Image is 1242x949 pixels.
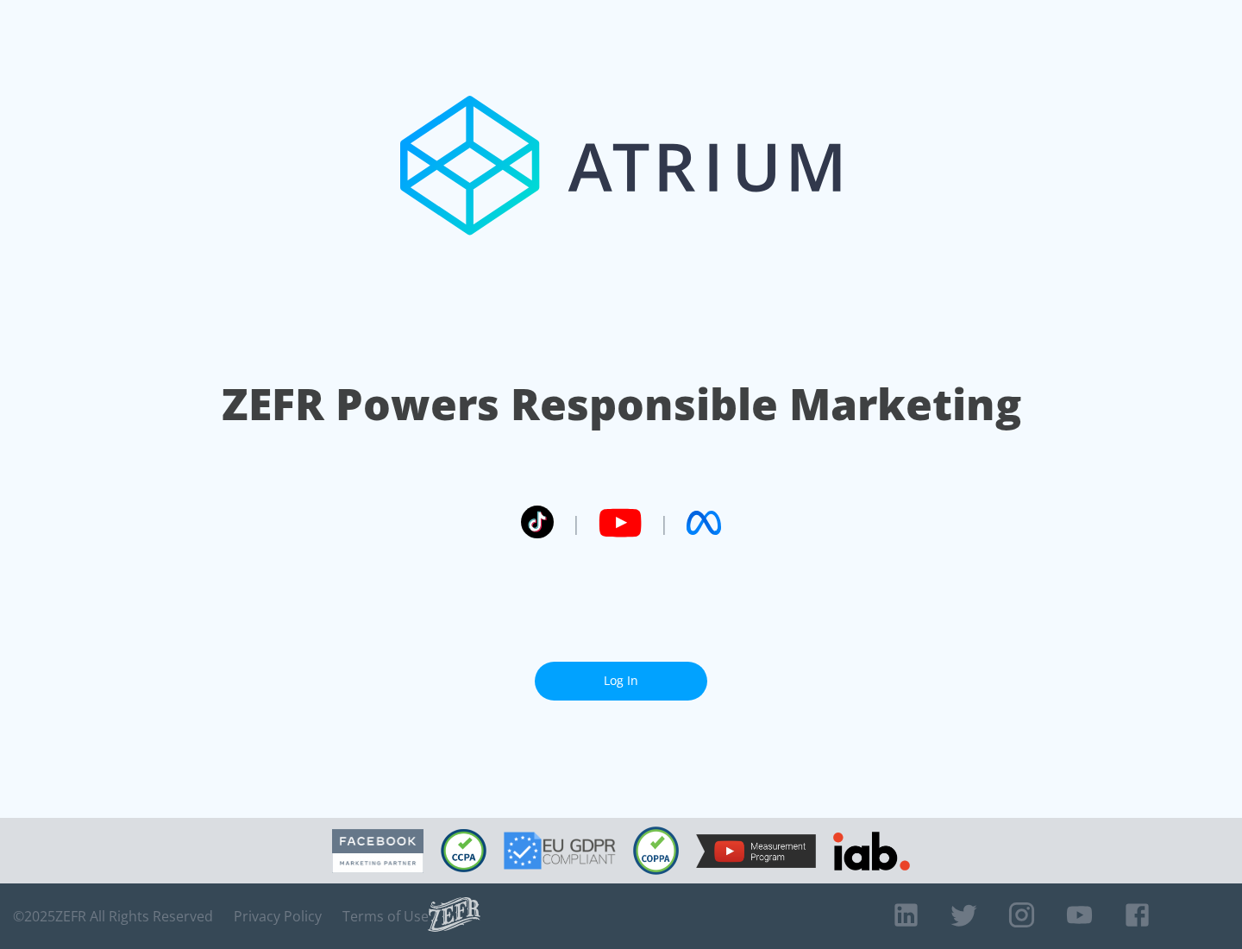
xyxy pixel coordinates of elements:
img: Facebook Marketing Partner [332,829,423,873]
img: IAB [833,832,910,870]
a: Privacy Policy [234,908,322,925]
img: YouTube Measurement Program [696,834,816,868]
span: | [571,510,581,536]
img: CCPA Compliant [441,829,486,872]
span: | [659,510,669,536]
img: GDPR Compliant [504,832,616,870]
span: © 2025 ZEFR All Rights Reserved [13,908,213,925]
h1: ZEFR Powers Responsible Marketing [222,374,1021,434]
img: COPPA Compliant [633,826,679,875]
a: Terms of Use [342,908,429,925]
a: Log In [535,662,707,701]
